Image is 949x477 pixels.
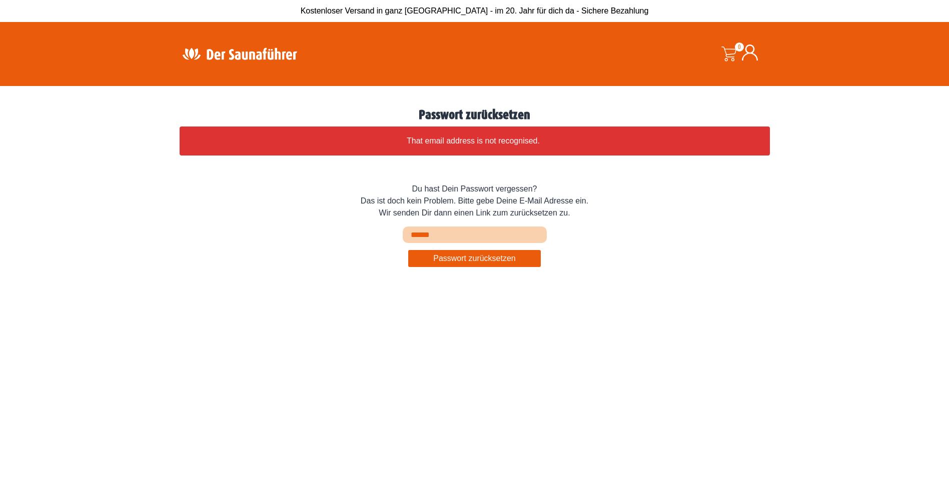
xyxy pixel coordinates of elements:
button: Passwort zurücksetzen [408,250,541,267]
span: Kostenloser Versand in ganz [GEOGRAPHIC_DATA] - im 20. Jahr für dich da - Sichere Bezahlung [301,6,649,15]
span: 0 [735,42,744,51]
h2: Passwort zurücksetzen [180,108,770,121]
span: That email address is not recognised. [186,135,761,147]
p: Du hast Dein Passwort vergessen? Das ist doch kein Problem. Bitte gebe Deine E-Mail Adresse ein. ... [187,183,763,219]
